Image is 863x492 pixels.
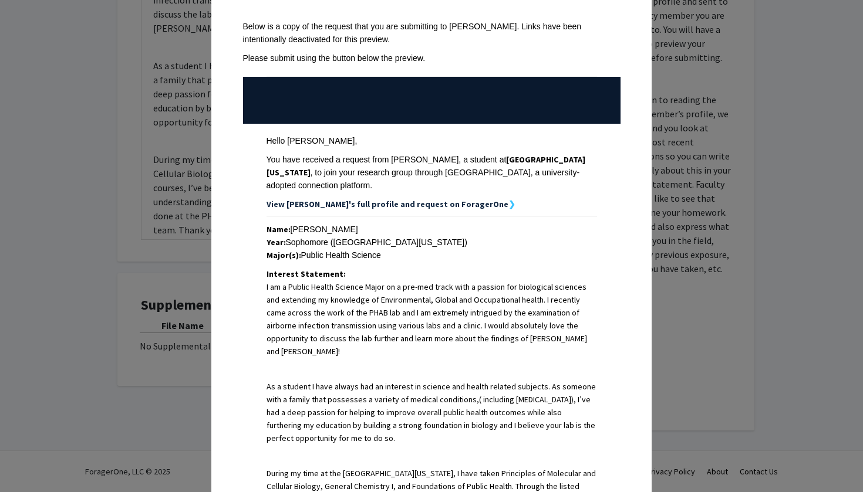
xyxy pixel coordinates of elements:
[9,439,50,483] iframe: Chat
[267,269,346,279] strong: Interest Statement:
[267,224,291,235] strong: Name:
[267,237,286,247] strong: Year:
[267,236,597,249] div: Sophomore ([GEOGRAPHIC_DATA][US_STATE])
[267,223,597,236] div: [PERSON_NAME]
[508,199,515,209] strong: ❯
[243,52,621,65] div: Please submit using the button below the preview.
[267,280,597,358] p: I am a Public Health Science Major on a pre-med track with a passion for biological sciences and ...
[267,250,301,260] strong: Major(s):
[267,134,597,147] div: Hello [PERSON_NAME],
[267,380,597,445] p: As a student I have always had an interest in science and health related subjects. As someone wit...
[243,20,621,46] div: Below is a copy of the request that you are submitting to [PERSON_NAME]. Links have been intentio...
[267,249,597,262] div: Public Health Science
[267,199,508,209] strong: View [PERSON_NAME]'s full profile and request on ForagerOne
[267,153,597,192] div: You have received a request from [PERSON_NAME], a student at , to join your research group throug...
